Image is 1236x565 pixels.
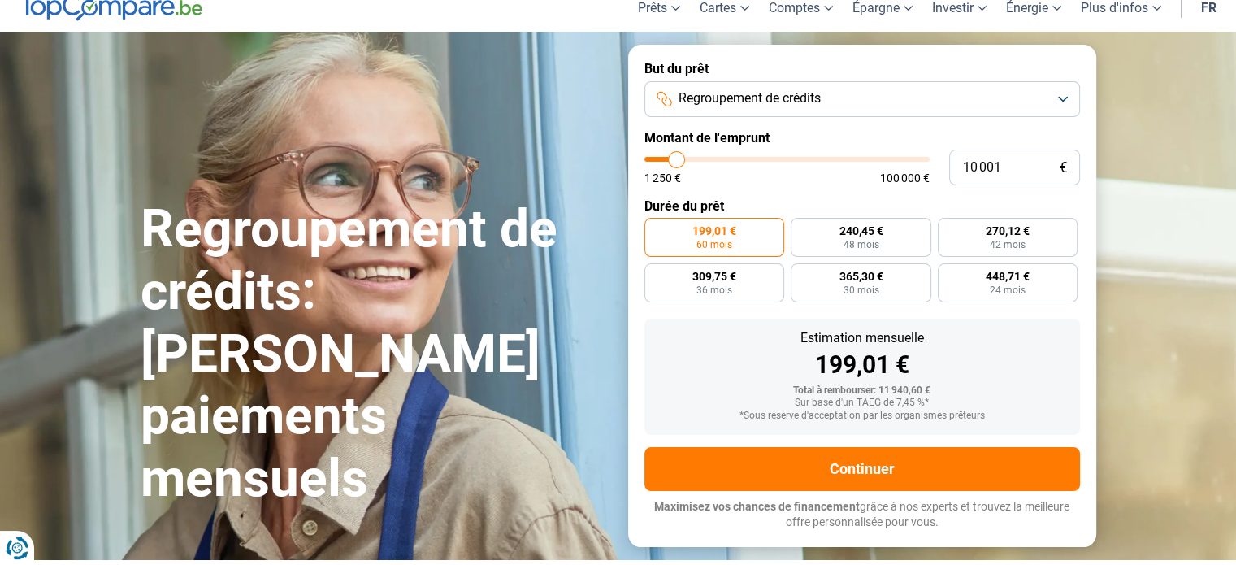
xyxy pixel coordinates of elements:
[141,198,609,511] h1: Regroupement de crédits: [PERSON_NAME] paiements mensuels
[696,285,732,295] span: 36 mois
[644,447,1080,491] button: Continuer
[657,398,1067,409] div: Sur base d'un TAEG de 7,45 %*
[1060,161,1067,175] span: €
[843,240,878,250] span: 48 mois
[644,172,681,184] span: 1 250 €
[986,271,1030,282] span: 448,71 €
[843,285,878,295] span: 30 mois
[679,89,821,107] span: Regroupement de crédits
[644,198,1080,214] label: Durée du prêt
[692,271,736,282] span: 309,75 €
[990,240,1026,250] span: 42 mois
[644,499,1080,531] p: grâce à nos experts et trouvez la meilleure offre personnalisée pour vous.
[880,172,930,184] span: 100 000 €
[657,385,1067,397] div: Total à rembourser: 11 940,60 €
[839,271,883,282] span: 365,30 €
[657,353,1067,377] div: 199,01 €
[839,225,883,237] span: 240,45 €
[657,411,1067,422] div: *Sous réserve d'acceptation par les organismes prêteurs
[654,500,860,513] span: Maximisez vos chances de financement
[644,61,1080,76] label: But du prêt
[696,240,732,250] span: 60 mois
[990,285,1026,295] span: 24 mois
[644,130,1080,146] label: Montant de l'emprunt
[657,332,1067,345] div: Estimation mensuelle
[692,225,736,237] span: 199,01 €
[986,225,1030,237] span: 270,12 €
[644,81,1080,117] button: Regroupement de crédits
